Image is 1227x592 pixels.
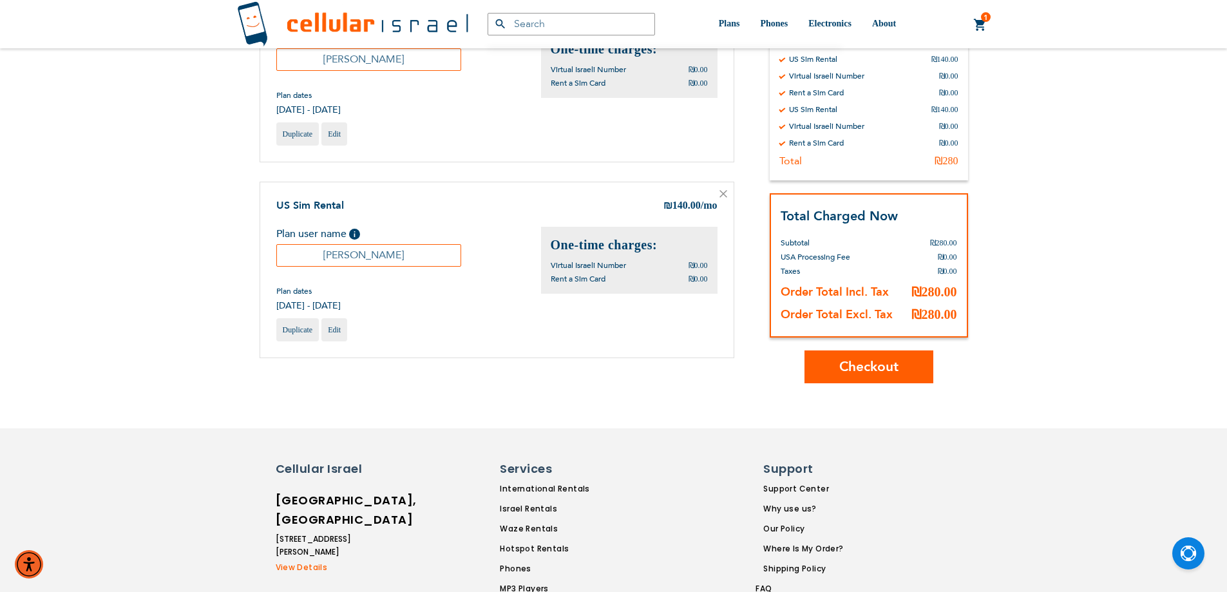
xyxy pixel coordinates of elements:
[781,207,898,225] strong: Total Charged Now
[781,226,906,250] th: Subtotal
[237,1,468,47] img: Cellular Israel Logo
[663,198,718,214] div: 140.00
[789,71,864,81] div: Virtual Israeli Number
[276,318,319,341] a: Duplicate
[781,252,850,262] span: USA Processing Fee
[689,79,708,88] span: ₪0.00
[984,12,988,23] span: 1
[276,122,319,146] a: Duplicate
[689,274,708,283] span: ₪0.00
[763,503,843,515] a: Why use us?
[276,227,347,241] span: Plan user name
[321,122,347,146] a: Edit
[760,19,788,28] span: Phones
[779,155,802,167] div: Total
[276,90,341,100] span: Plan dates
[689,261,708,270] span: ₪0.00
[500,483,659,495] a: International Rentals
[551,64,626,75] span: Virtual Israeli Number
[763,461,835,477] h6: Support
[328,129,341,138] span: Edit
[935,155,958,167] div: ₪280
[763,563,843,575] a: Shipping Policy
[931,104,958,115] div: ₪140.00
[276,461,388,477] h6: Cellular Israel
[276,562,388,573] a: View Details
[808,19,851,28] span: Electronics
[276,286,341,296] span: Plan dates
[276,198,344,213] a: US Sim Rental
[938,253,957,262] span: ₪0.00
[939,121,958,131] div: ₪0.00
[763,483,843,495] a: Support Center
[973,17,987,33] a: 1
[872,19,896,28] span: About
[763,543,843,555] a: Where Is My Order?
[276,300,341,312] span: [DATE] - [DATE]
[500,563,659,575] a: Phones
[551,260,626,271] span: Virtual Israeli Number
[789,54,837,64] div: US Sim Rental
[789,121,864,131] div: Virtual Israeli Number
[551,41,708,58] h2: One-time charges:
[551,274,605,284] span: Rent a Sim Card
[701,200,718,211] span: /mo
[804,350,933,383] button: Checkout
[781,284,889,300] strong: Order Total Incl. Tax
[276,533,388,559] li: [STREET_ADDRESS][PERSON_NAME]
[500,543,659,555] a: Hotspot Rentals
[500,523,659,535] a: Waze Rentals
[939,71,958,81] div: ₪0.00
[789,104,837,115] div: US Sim Rental
[500,461,651,477] h6: Services
[276,104,341,116] span: [DATE] - [DATE]
[500,503,659,515] a: Israel Rentals
[551,78,605,88] span: Rent a Sim Card
[939,88,958,98] div: ₪0.00
[763,523,843,535] a: Our Policy
[283,129,313,138] span: Duplicate
[939,138,958,148] div: ₪0.00
[781,264,906,278] th: Taxes
[321,318,347,341] a: Edit
[789,138,844,148] div: Rent a Sim Card
[551,236,708,254] h2: One-time charges:
[276,491,388,530] h6: [GEOGRAPHIC_DATA], [GEOGRAPHIC_DATA]
[839,358,899,376] span: Checkout
[328,325,341,334] span: Edit
[719,19,740,28] span: Plans
[689,65,708,74] span: ₪0.00
[15,550,43,578] div: Accessibility Menu
[930,238,957,247] span: ₪280.00
[789,88,844,98] div: Rent a Sim Card
[349,229,360,240] span: Help
[781,307,893,323] strong: Order Total Excl. Tax
[663,199,672,214] span: ₪
[283,325,313,334] span: Duplicate
[488,13,655,35] input: Search
[911,307,957,321] span: ₪280.00
[938,267,957,276] span: ₪0.00
[931,54,958,64] div: ₪140.00
[911,285,957,299] span: ₪280.00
